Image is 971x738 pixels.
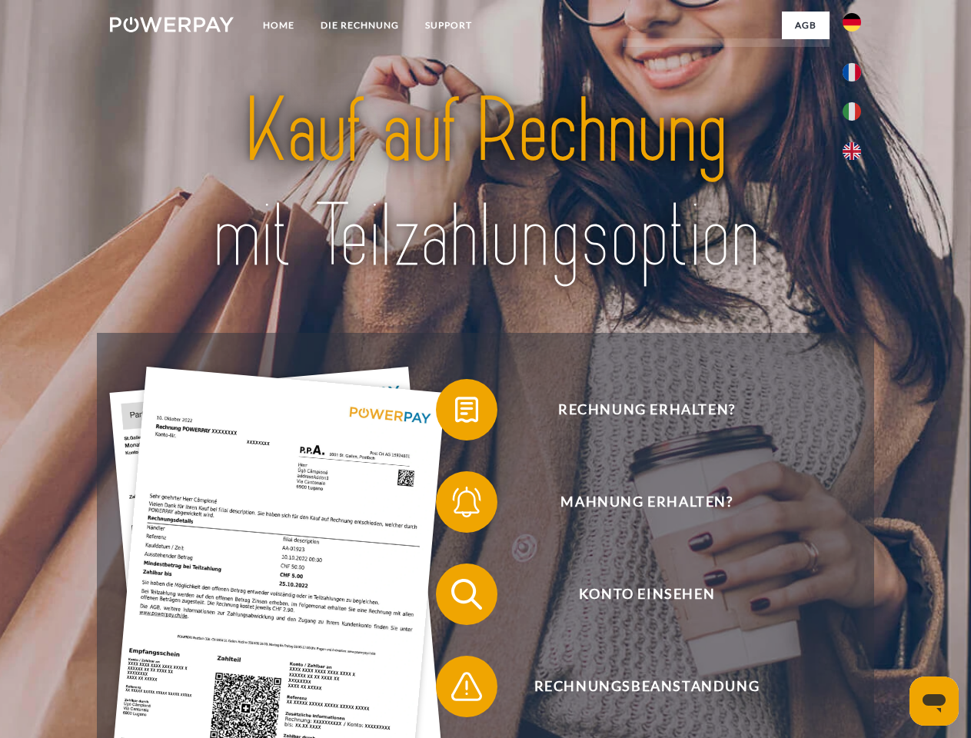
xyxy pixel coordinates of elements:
[782,12,830,39] a: agb
[447,391,486,429] img: qb_bill.svg
[308,12,412,39] a: DIE RECHNUNG
[250,12,308,39] a: Home
[436,379,836,440] button: Rechnung erhalten?
[412,12,485,39] a: SUPPORT
[843,142,861,161] img: en
[436,563,836,625] button: Konto einsehen
[843,63,861,81] img: fr
[458,379,835,440] span: Rechnung erhalten?
[843,13,861,32] img: de
[436,471,836,533] button: Mahnung erhalten?
[436,656,836,717] button: Rechnungsbeanstandung
[447,575,486,613] img: qb_search.svg
[447,667,486,706] img: qb_warning.svg
[458,656,835,717] span: Rechnungsbeanstandung
[458,563,835,625] span: Konto einsehen
[110,17,234,32] img: logo-powerpay-white.svg
[147,74,824,294] img: title-powerpay_de.svg
[458,471,835,533] span: Mahnung erhalten?
[623,38,830,66] a: AGB (Kauf auf Rechnung)
[909,676,959,726] iframe: Schaltfläche zum Öffnen des Messaging-Fensters
[843,102,861,121] img: it
[447,483,486,521] img: qb_bell.svg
